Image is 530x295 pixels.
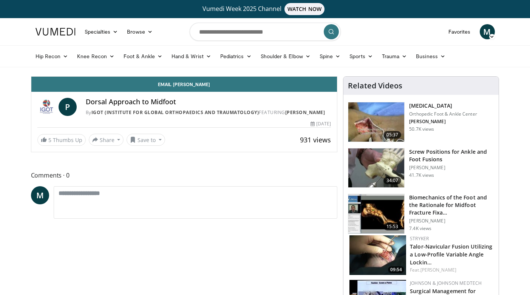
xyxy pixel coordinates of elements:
a: Sports [345,49,377,64]
p: [PERSON_NAME] [409,119,477,125]
a: Trauma [377,49,412,64]
a: Email [PERSON_NAME] [31,77,337,92]
h4: Related Videos [348,81,402,90]
p: [PERSON_NAME] [409,165,494,171]
span: Comments 0 [31,170,338,180]
h3: [MEDICAL_DATA] [409,102,477,110]
a: 05:37 [MEDICAL_DATA] Orthopedic Foot & Ankle Center [PERSON_NAME] 50.7K views [348,102,494,142]
a: Shoulder & Elbow [256,49,315,64]
img: d33e20e3-ad01-4d41-9a6c-e2c76a6840b9.150x105_q85_crop-smart_upscale.jpg [349,235,406,275]
input: Search topics, interventions [190,23,341,41]
h4: Dorsal Approach to Midfoot [86,98,331,106]
div: By FEATURING [86,109,331,116]
a: 15:53 Biomechanics of the Foot and the Rationale for Midfoot Fracture Fixa… [PERSON_NAME] 7.4K views [348,194,494,234]
span: 15:53 [383,223,402,230]
a: Browse [122,24,157,39]
div: [DATE] [311,120,331,127]
div: Feat. [410,267,493,273]
button: Share [89,134,124,146]
a: IGOT (Institute for Global Orthopaedics and Traumatology) [91,109,259,116]
a: [PERSON_NAME] [420,267,456,273]
p: 41.7K views [409,172,434,178]
span: 931 views [300,135,331,144]
p: 7.4K views [409,225,431,232]
img: b88189cb-fcee-4eb4-9fae-86a5d421ad62.150x105_q85_crop-smart_upscale.jpg [348,194,404,233]
span: 05:37 [383,131,402,139]
a: Talor-Navicular Fusion Utilizing a Low-Profile Variable Angle Lockin… [410,243,492,266]
span: 5 [48,136,51,144]
span: 09:54 [388,266,404,273]
a: Foot & Ankle [119,49,167,64]
span: WATCH NOW [284,3,324,15]
a: [PERSON_NAME] [285,109,325,116]
a: Spine [315,49,345,64]
img: VuMedi Logo [36,28,76,36]
a: Favorites [444,24,475,39]
a: M [480,24,495,39]
a: Johnson & Johnson MedTech [410,280,482,286]
a: Stryker [410,235,429,242]
h3: Screw Positions for Ankle and Foot Fusions [409,148,494,163]
img: 545635_3.png.150x105_q85_crop-smart_upscale.jpg [348,102,404,142]
a: Specialties [80,24,123,39]
button: Save to [127,134,165,146]
a: Vumedi Week 2025 ChannelWATCH NOW [37,3,494,15]
h3: Biomechanics of the Foot and the Rationale for Midfoot Fracture Fixa… [409,194,494,216]
p: Orthopedic Foot & Ankle Center [409,111,477,117]
a: Business [411,49,450,64]
img: IGOT (Institute for Global Orthopaedics and Traumatology) [37,98,56,116]
span: 34:07 [383,177,402,184]
a: Hand & Wrist [167,49,216,64]
a: Hip Recon [31,49,73,64]
a: M [31,186,49,204]
a: 5 Thumbs Up [37,134,86,146]
a: Knee Recon [73,49,119,64]
p: 50.7K views [409,126,434,132]
img: 67572_0000_3.png.150x105_q85_crop-smart_upscale.jpg [348,148,404,188]
p: [PERSON_NAME] [409,218,494,224]
a: 09:54 [349,235,406,275]
a: 34:07 Screw Positions for Ankle and Foot Fusions [PERSON_NAME] 41.7K views [348,148,494,188]
a: Pediatrics [216,49,256,64]
a: P [59,98,77,116]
